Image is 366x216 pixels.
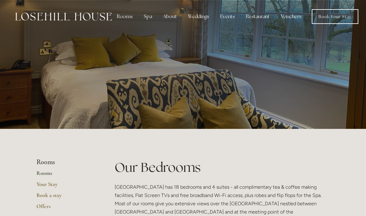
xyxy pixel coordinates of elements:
h1: Our Bedrooms [115,158,330,176]
img: Losehill House [15,13,112,21]
a: Vouchers [276,10,306,23]
li: Rooms [36,158,95,166]
a: Rooms [36,170,95,181]
div: Weddings [183,10,214,23]
a: Offers [36,203,95,214]
div: Restaurant [241,10,275,23]
a: Book a stay [36,192,95,203]
a: Your Stay [36,181,95,192]
a: Book Your Stay [312,9,358,24]
div: Spa [139,10,157,23]
div: About [158,10,182,23]
div: Rooms [112,10,138,23]
div: Events [215,10,240,23]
